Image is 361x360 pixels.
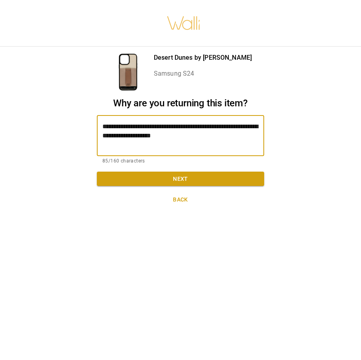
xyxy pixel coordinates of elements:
[97,192,264,207] button: Back
[97,172,264,186] button: Next
[154,69,252,78] p: Samsung S24
[154,53,252,63] p: Desert Dunes by [PERSON_NAME]
[97,98,264,109] h2: Why are you returning this item?
[102,157,259,165] p: 85/160 characters
[167,6,201,40] img: walli-inc.myshopify.com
